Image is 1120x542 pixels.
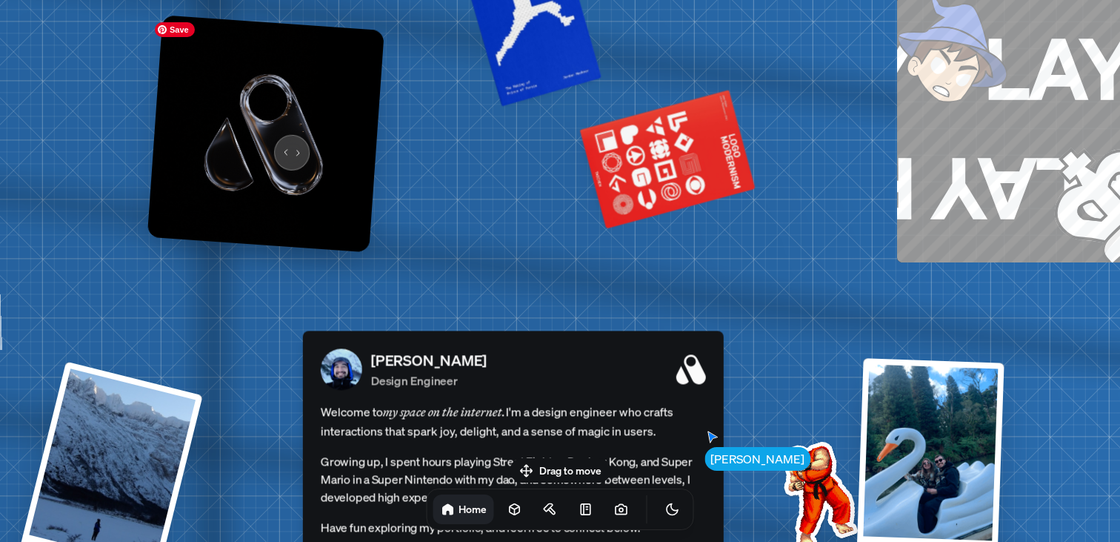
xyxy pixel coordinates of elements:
a: Home [433,495,494,524]
h1: Home [459,502,487,516]
p: Growing up, I spent hours playing Street Fighter, Donkey Kong, and Super Mario in a Super Nintend... [321,452,706,506]
img: Profile Picture [321,348,362,390]
img: Logo variation 70 [147,15,384,252]
span: Save [155,22,195,37]
span: Welcome to I'm a design engineer who crafts interactions that spark joy, delight, and a sense of ... [321,402,706,440]
p: Have fun exploring my portfolio, and feel free to connect below. [321,518,706,537]
p: Design Engineer [371,371,487,389]
button: Toggle Theme [658,495,687,524]
p: [PERSON_NAME] [371,349,487,371]
em: my space on the internet. [383,404,506,419]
